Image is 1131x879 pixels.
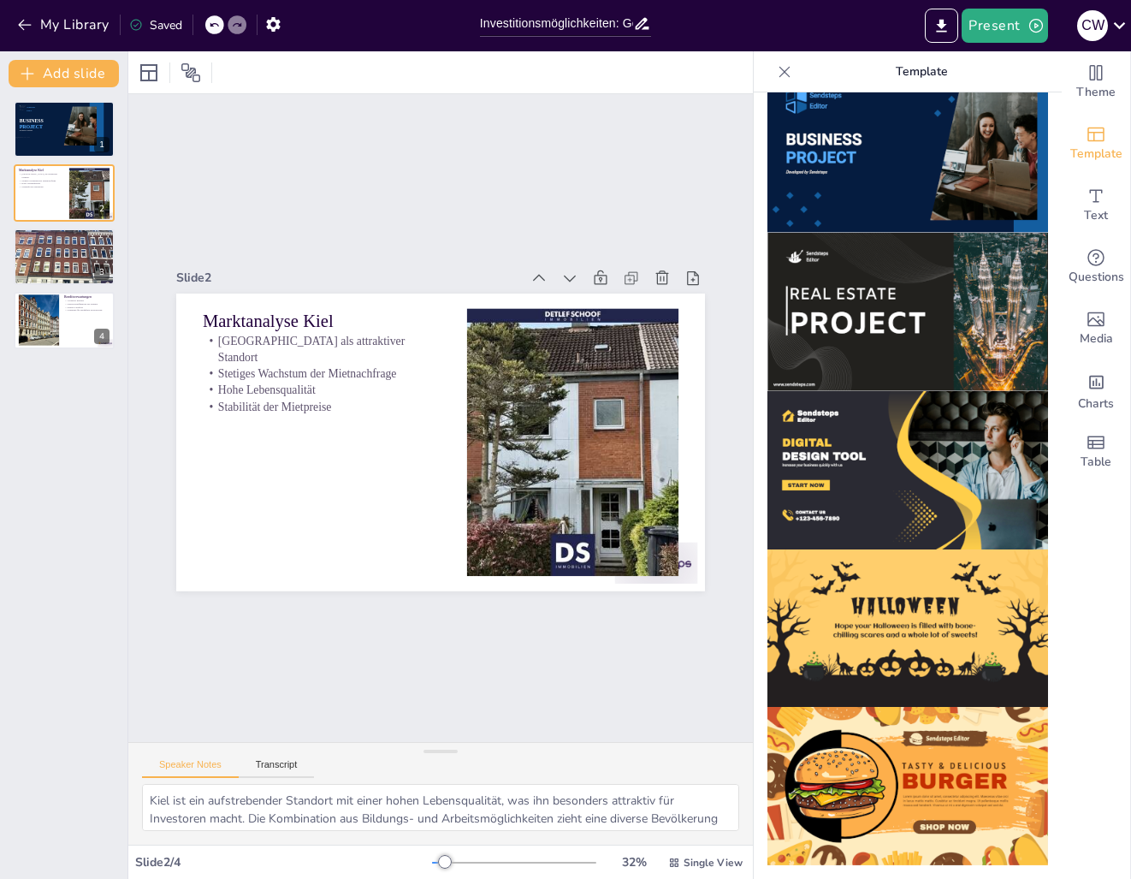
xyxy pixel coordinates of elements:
[64,309,110,312] p: Grundlage für zukünftige Investitionen
[1084,206,1108,225] span: Text
[19,239,110,242] p: Eigenkapital der Investoren
[613,854,654,870] div: 32 %
[142,784,739,831] textarea: Kiel ist ein aufstrebender Standort mit einer hohen Lebensqualität, was ihn besonders attraktiv f...
[19,178,64,181] p: Stetiges Wachstum der Mietnachfrage
[1062,113,1130,175] div: Add ready made slides
[1062,298,1130,359] div: Add images, graphics, shapes or video
[94,264,110,280] div: 3
[1062,236,1130,298] div: Get real-time input from your audience
[1062,359,1130,421] div: Add charts and graphs
[19,168,64,173] p: Marktanalyse Kiel
[14,101,115,157] div: 1
[962,9,1047,43] button: Present
[480,11,633,36] input: Insert title
[27,110,32,112] span: Editor
[19,185,64,188] p: Stabilität der Mietpreise
[767,707,1048,865] img: thumb-14.png
[13,11,116,39] button: My Library
[1076,83,1116,102] span: Theme
[210,308,450,365] p: [GEOGRAPHIC_DATA] als attraktiver Standort
[206,357,445,398] p: Hohe Lebensqualität
[14,229,115,285] div: 3
[20,118,44,123] span: BUSINESS
[1078,395,1114,413] span: Charts
[767,549,1048,708] img: thumb-13.png
[19,172,64,178] p: [GEOGRAPHIC_DATA] als attraktiver Standort
[767,74,1048,233] img: thumb-10.png
[9,60,119,87] button: Add slide
[19,181,64,185] p: Hohe Lebensqualität
[798,51,1045,92] p: Template
[1069,268,1124,287] span: Questions
[213,284,453,334] p: Marktanalyse Kiel
[20,130,33,132] span: Developed by Sendsteps
[94,329,110,344] div: 4
[684,856,743,870] span: Single View
[64,294,110,300] p: Renditeerwartungen
[192,243,536,295] div: Slide 2
[129,17,182,33] div: Saved
[1062,51,1130,113] div: Change the overall theme
[925,9,958,43] button: Export to PowerPoint
[64,306,110,309] p: Stabiler Cashflow
[1062,421,1130,483] div: Add a table
[135,59,163,86] div: Layout
[19,242,110,246] p: Steuerliche Vorteile
[767,391,1048,549] img: thumb-12.png
[1070,145,1122,163] span: Template
[208,341,447,382] p: Stetiges Wachstum der Mietnachfrage
[20,124,43,129] span: PROJECT
[14,292,115,348] div: 4
[94,201,110,217] div: 2
[64,300,110,303] p: Attraktive Rendite
[135,854,432,870] div: Slide 2 / 4
[14,164,115,221] div: 2
[19,235,110,239] p: Klare rechtliche Struktur
[239,759,315,778] button: Transcript
[142,759,239,778] button: Speaker Notes
[1062,175,1130,236] div: Add text boxes
[204,373,443,414] p: Stabilität der Mietpreise
[1077,9,1108,43] button: C W
[94,137,110,152] div: 1
[1080,330,1113,348] span: Media
[1077,10,1108,41] div: C W
[19,245,110,248] p: Verwaltung durch die GmbH & Co. KG
[181,62,201,83] span: Position
[64,303,110,306] p: Wettbewerbsfähigkeit der Rendite
[27,106,35,109] span: Sendsteps
[1081,453,1111,472] span: Table
[767,233,1048,391] img: thumb-11.png
[19,231,110,236] p: Investitionsstruktur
